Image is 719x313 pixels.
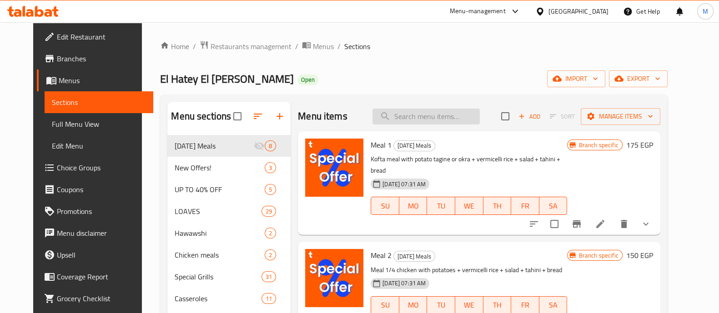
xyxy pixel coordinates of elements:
[427,197,455,215] button: TU
[57,293,146,304] span: Grocery Checklist
[175,162,265,173] div: New Offers!
[626,139,653,151] h6: 175 EGP
[496,107,515,126] span: Select section
[57,31,146,42] span: Edit Restaurant
[554,73,598,84] span: import
[595,219,606,229] a: Edit menu item
[545,214,564,234] span: Select to update
[523,213,545,235] button: sort-choices
[371,154,567,176] p: Kofta meal with potato tagine or okra + vermicelli rice + salad + tahini + bread
[265,249,276,260] div: items
[175,228,265,238] span: Hawawshi
[265,251,276,259] span: 2
[548,6,608,16] div: [GEOGRAPHIC_DATA]
[175,249,265,260] span: Chicken meals
[265,142,276,150] span: 8
[459,298,480,312] span: WE
[459,199,480,213] span: WE
[613,213,635,235] button: delete
[57,206,146,217] span: Promotions
[379,279,429,288] span: [DATE] 07:31 AM
[167,157,291,179] div: New Offers!3
[57,53,146,64] span: Branches
[515,109,544,124] span: Add item
[175,184,265,195] span: UP TO 40% OFF
[175,140,254,151] div: Ramadan Meals
[175,206,261,217] div: LOAVES
[313,41,334,52] span: Menus
[265,185,276,194] span: 5
[403,199,424,213] span: MO
[247,105,269,127] span: Sort sections
[588,111,653,122] span: Manage items
[193,41,196,52] li: /
[487,199,508,213] span: TH
[200,40,292,52] a: Restaurants management
[483,197,512,215] button: TH
[539,197,568,215] button: SA
[295,41,298,52] li: /
[167,135,291,157] div: [DATE] Meals8
[372,109,480,124] input: search
[337,41,341,52] li: /
[298,109,347,123] h2: Menu items
[37,179,153,200] a: Coupons
[265,228,276,238] div: items
[57,184,146,195] span: Coupons
[37,157,153,179] a: Choice Groups
[344,41,370,52] span: Sections
[265,229,276,238] span: 2
[393,140,435,151] div: Ramadan Meals
[703,6,708,16] span: M
[487,298,508,312] span: TH
[160,41,189,52] a: Home
[57,271,146,282] span: Coverage Report
[52,119,146,129] span: Full Menu View
[57,162,146,173] span: Choice Groups
[265,164,276,172] span: 3
[57,249,146,260] span: Upsell
[543,298,564,312] span: SA
[262,273,276,281] span: 31
[297,76,318,84] span: Open
[261,206,276,217] div: items
[175,271,261,282] span: Special Grills
[305,139,363,197] img: Meal 1
[616,73,660,84] span: export
[455,197,483,215] button: WE
[57,228,146,238] span: Menu disclaimer
[431,298,452,312] span: TU
[211,41,292,52] span: Restaurants management
[171,109,231,123] h2: Menu sections
[511,197,539,215] button: FR
[371,138,392,152] span: Meal 1
[305,249,363,307] img: Meal 2
[515,199,536,213] span: FR
[635,213,657,235] button: show more
[371,248,392,262] span: Meal 2
[167,266,291,288] div: Special Grills31
[52,140,146,151] span: Edit Menu
[175,140,254,151] span: [DATE] Meals
[371,264,567,276] p: Meal 1/4 chicken with potatoes + vermicelli rice + salad + tahini + bread
[167,288,291,309] div: Casseroles11
[265,140,276,151] div: items
[262,207,276,216] span: 29
[450,6,506,17] div: Menu-management
[640,219,651,229] svg: Show Choices
[59,75,146,86] span: Menus
[228,107,247,126] span: Select all sections
[399,197,427,215] button: MO
[517,111,542,122] span: Add
[37,222,153,244] a: Menu disclaimer
[371,197,399,215] button: SU
[167,200,291,222] div: LOAVES29
[575,251,622,260] span: Branch specific
[626,249,653,262] h6: 150 EGP
[302,40,334,52] a: Menus
[544,109,581,124] span: Select section first
[297,75,318,85] div: Open
[581,108,660,125] button: Manage items
[37,48,153,70] a: Branches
